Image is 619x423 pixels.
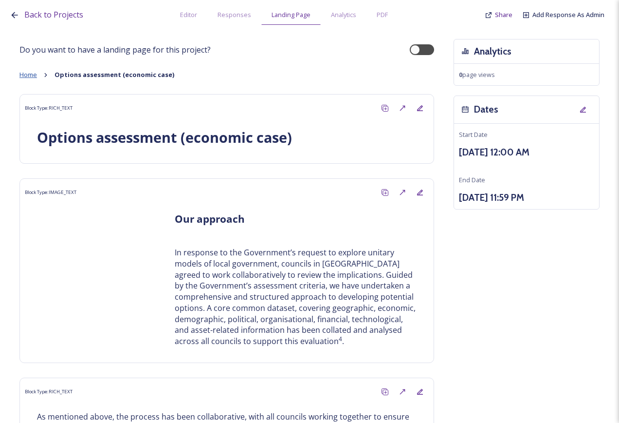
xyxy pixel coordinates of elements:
h3: [DATE] 11:59 PM [459,191,594,205]
span: PDF [377,10,388,19]
strong: Options assessment (economic case) [37,128,292,147]
span: Responses [218,10,251,19]
span: Home [19,70,37,79]
span: page views [459,70,495,79]
span: Block Type: IMAGE_TEXT [25,189,76,196]
strong: 0 [459,70,462,79]
h3: Analytics [474,44,511,58]
h3: [DATE] 12:00 AM [459,145,594,159]
span: Block Type: RICH_TEXT [25,105,73,112]
span: Do you want to have a landing page for this project? [19,44,211,56]
strong: Options assessment (economic case) [55,70,174,79]
span: End Date [459,175,485,184]
p: In response to the Government’s request to explore unitary models of local government, councils i... [175,247,417,346]
span: Editor [180,10,197,19]
a: Back to Projects [24,9,83,21]
strong: Our approach [175,212,245,226]
span: Landing Page [272,10,310,19]
a: Add Response As Admin [532,10,604,19]
h3: Dates [474,102,498,116]
span: Start Date [459,130,488,139]
span: Back to Projects [24,9,83,20]
span: Analytics [331,10,356,19]
sup: 4 [339,335,342,343]
span: Share [495,10,512,19]
span: Block Type: RICH_TEXT [25,388,73,395]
